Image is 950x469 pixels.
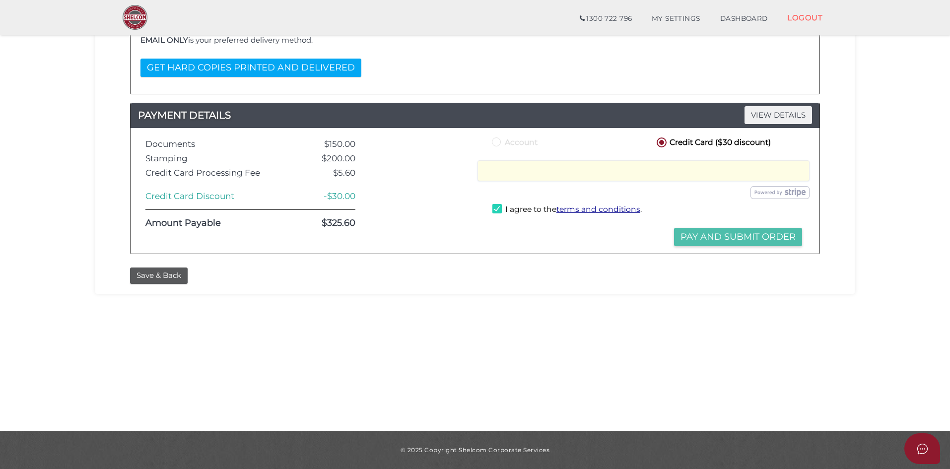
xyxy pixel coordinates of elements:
h4: PAYMENT DETAILS [131,107,819,123]
div: Stamping [138,154,283,163]
label: I agree to the . [492,204,642,216]
button: Save & Back [130,268,188,284]
div: Documents [138,139,283,149]
button: GET HARD COPIES PRINTED AND DELIVERED [140,59,361,77]
label: Account [490,135,538,148]
span: VIEW DETAILS [745,106,812,124]
img: stripe.png [750,186,810,199]
a: MY SETTINGS [642,9,710,29]
a: DASHBOARD [710,9,778,29]
div: $150.00 [283,139,363,149]
iframe: Secure card payment input frame [484,166,803,175]
a: terms and conditions [556,204,640,214]
div: $200.00 [283,154,363,163]
label: Credit Card ($30 discount) [655,135,771,148]
div: $5.60 [283,168,363,178]
a: 1300 722 796 [570,9,642,29]
button: Pay and Submit Order [674,228,802,246]
b: EMAIL ONLY [140,35,188,45]
button: Open asap [904,433,940,464]
div: © 2025 Copyright Shelcom Corporate Services [103,446,847,454]
div: Credit Card Discount [138,192,283,201]
div: $325.60 [283,218,363,228]
div: -$30.00 [283,192,363,201]
a: PAYMENT DETAILSVIEW DETAILS [131,107,819,123]
div: Credit Card Processing Fee [138,168,283,178]
a: LOGOUT [777,7,832,28]
div: Amount Payable [138,218,283,228]
h4: is your preferred delivery method. [140,36,810,45]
